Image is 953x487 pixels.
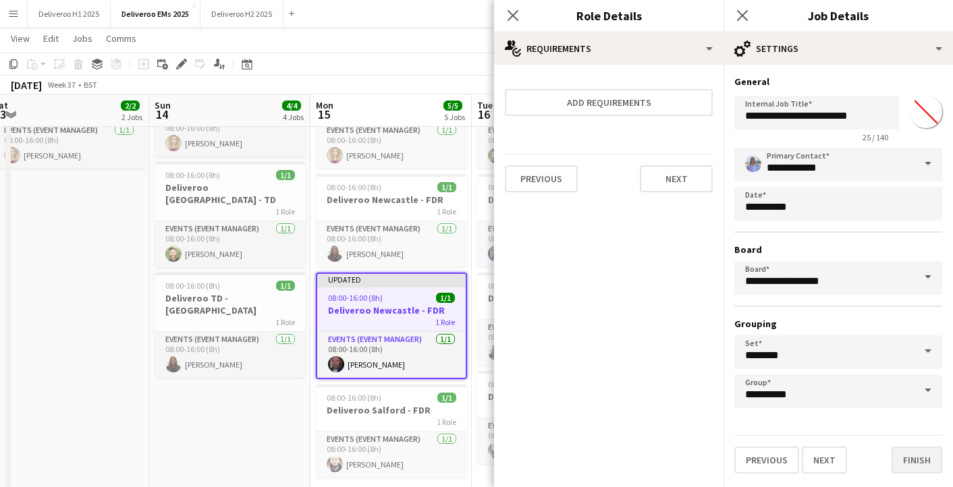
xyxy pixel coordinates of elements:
span: 08:00-16:00 (8h) [488,281,543,291]
div: Requirements [494,32,724,65]
span: Mon [316,99,333,111]
app-job-card: 08:00-16:00 (8h)1/1Deliveroo [GEOGRAPHIC_DATA] - TD1 RoleEvents (Event Manager)1/108:00-16:00 (8h... [155,162,306,267]
h3: Deliveroo TD - [GEOGRAPHIC_DATA] [155,292,306,316]
span: 1/1 [437,182,456,192]
button: Deliveroo H2 2025 [200,1,283,27]
h3: Job Details [724,7,953,24]
button: Deliveroo H1 2025 [28,1,111,27]
app-job-card: 08:00-16:00 (8h)1/1Deliveroo Salford - FDR1 RoleEvents (Event Manager)1/108:00-16:00 (8h)[PERSON_... [477,174,628,267]
h3: Deliveroo Salford - FDR [477,292,628,304]
span: View [11,32,30,45]
div: BST [84,80,97,90]
span: 08:00-16:00 (8h) [165,281,220,291]
span: 08:00-16:00 (8h) [488,379,543,389]
span: Week 37 [45,80,78,90]
h3: Deliveroo [GEOGRAPHIC_DATA] - TD [155,181,306,206]
div: Settings [724,32,953,65]
app-job-card: 08:00-16:00 (8h)1/1Deliveroo Newcastle - FDR1 RoleEvents (Event Manager)1/108:00-16:00 (8h)[PERSO... [316,174,467,267]
span: 2/2 [121,101,140,111]
button: Next [640,165,713,192]
span: 1 Role [437,417,456,427]
span: 08:00-16:00 (8h) [488,182,543,192]
app-job-card: 08:00-16:00 (8h)1/1Deliveroo TD - Bath1 RoleEvents (Event Manager)1/108:00-16:00 (8h)[PERSON_NAME] [477,371,628,464]
app-job-card: 08:00-16:00 (8h)1/1Deliveroo TD - [GEOGRAPHIC_DATA]1 RoleEvents (Event Manager)1/108:00-16:00 (8h... [155,273,306,378]
h3: Deliveroo Newcastle - FDR [316,194,467,206]
span: 08:00-16:00 (8h) [165,170,220,180]
a: Comms [101,30,142,47]
span: 1 Role [275,206,295,217]
span: 14 [153,107,171,122]
app-job-card: Updated08:00-16:00 (8h)1/1Deliveroo Newcastle - FDR1 RoleEvents (Event Manager)1/108:00-16:00 (8h... [316,273,467,379]
span: 5/5 [443,101,462,111]
span: Jobs [72,32,92,45]
span: 1/1 [276,170,295,180]
span: Comms [106,32,136,45]
h3: Board [734,243,942,256]
div: 5 Jobs [444,112,465,122]
h3: Role Details [494,7,724,24]
span: Sun [155,99,171,111]
app-card-role: Events (Event Manager)1/108:00-16:00 (8h)[PERSON_NAME] [477,320,628,366]
app-card-role: Events (Event Manager)1/108:00-16:00 (8h)[PERSON_NAME] [316,123,467,169]
span: 08:00-16:00 (8h) [328,293,383,303]
div: 4 Jobs [283,112,304,122]
h3: Deliveroo Salford - FDR [316,404,467,416]
a: Edit [38,30,64,47]
app-job-card: 08:00-16:00 (8h)1/1Deliveroo Salford - FDR1 RoleEvents (Event Manager)1/108:00-16:00 (8h)[PERSON_... [477,273,628,366]
button: Add requirements [505,89,713,116]
app-card-role: Events (Event Manager)1/108:00-16:00 (8h)[PERSON_NAME] [316,221,467,267]
div: Updated [317,274,466,285]
span: 1/1 [436,293,455,303]
h3: General [734,76,942,88]
h3: Deliveroo TD - Bath [477,391,628,403]
span: 08:00-16:00 (8h) [327,393,381,403]
span: Tue [477,99,493,111]
app-card-role: Events (Event Manager)1/108:00-16:00 (8h)[PERSON_NAME] [317,332,466,378]
span: Edit [43,32,59,45]
h3: Deliveroo Newcastle - FDR [317,304,466,316]
span: 08:00-16:00 (8h) [327,182,381,192]
app-card-role: Events (Event Manager)1/108:00-16:00 (8h)[PERSON_NAME] [155,221,306,267]
app-card-role: Events (Event Manager)1/108:00-16:00 (8h)[PERSON_NAME] [316,432,467,478]
span: 25 / 140 [852,132,899,142]
h3: Grouping [734,318,942,330]
button: Finish [892,447,942,474]
app-card-role: Events (Event Manager)1/108:00-16:00 (8h)[PERSON_NAME] [477,221,628,267]
button: Deliveroo EMs 2025 [111,1,200,27]
button: Previous [505,165,578,192]
span: 15 [314,107,333,122]
span: 4/4 [282,101,301,111]
div: 2 Jobs [121,112,142,122]
a: Jobs [67,30,98,47]
app-card-role: Events (Event Manager)1/108:00-16:00 (8h)[PERSON_NAME] [155,332,306,378]
button: Next [802,447,847,474]
app-card-role: Events (Event Manager)1/108:00-16:00 (8h)[PERSON_NAME] [155,111,306,156]
app-card-role: Events (Event Manager)1/108:00-16:00 (8h)[PERSON_NAME] [477,418,628,464]
a: View [5,30,35,47]
span: 1 Role [275,317,295,327]
app-job-card: 08:00-16:00 (8h)1/1Deliveroo Salford - FDR1 RoleEvents (Event Manager)1/108:00-16:00 (8h)[PERSON_... [316,384,467,478]
span: 1 Role [435,317,455,327]
span: 1/1 [437,393,456,403]
h3: Deliveroo Salford - FDR [477,194,628,206]
span: 1/1 [276,281,295,291]
app-card-role: Events (Event Manager)1/108:00-16:00 (8h)[PERSON_NAME] [477,123,628,169]
div: [DATE] [11,78,42,92]
button: Previous [734,447,799,474]
span: 16 [475,107,493,122]
span: 1 Role [437,206,456,217]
